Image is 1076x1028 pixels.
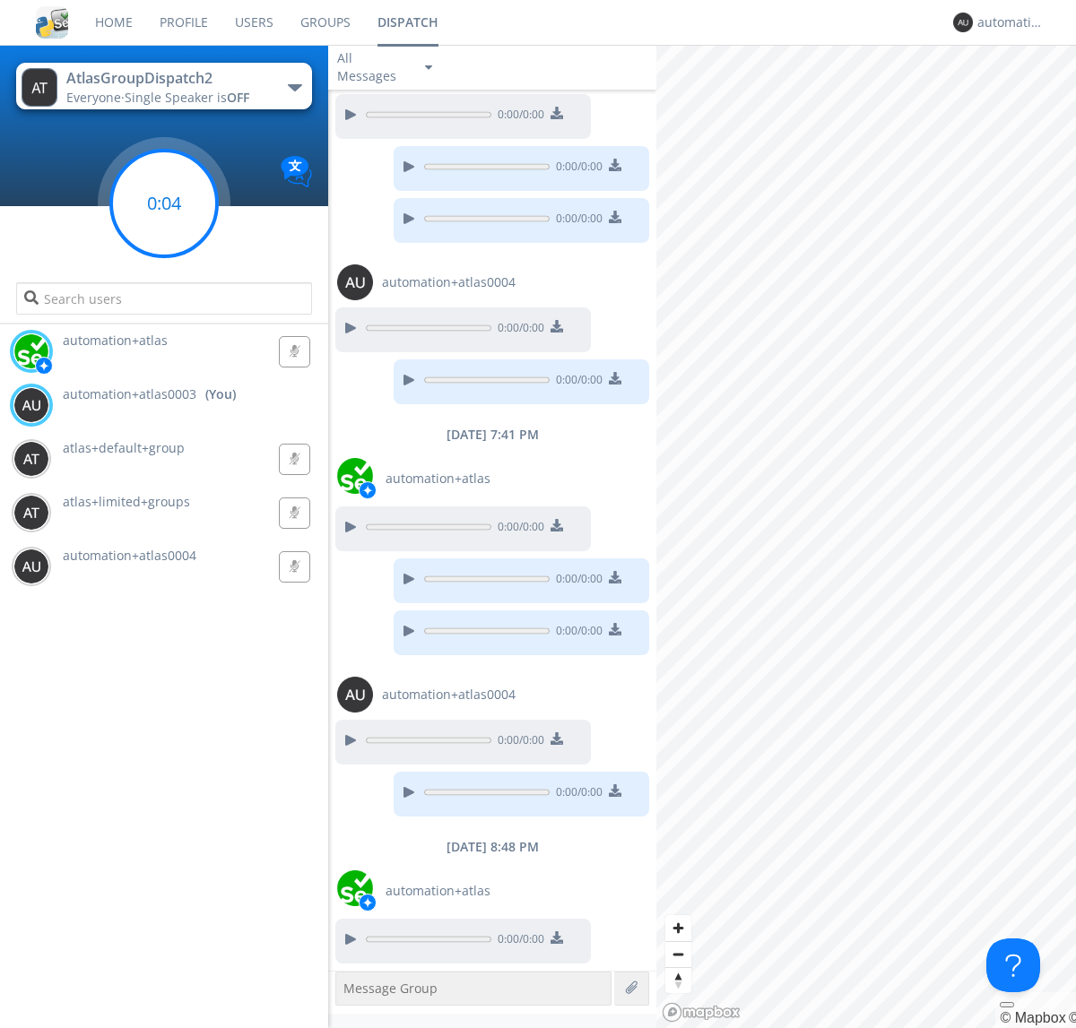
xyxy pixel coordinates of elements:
span: 0:00 / 0:00 [491,320,544,340]
div: Everyone · [66,89,268,107]
span: Reset bearing to north [665,968,691,993]
span: 0:00 / 0:00 [550,571,603,591]
img: 373638.png [337,264,373,300]
span: automation+atlas0004 [382,273,516,291]
img: 373638.png [953,13,973,32]
span: 0:00 / 0:00 [550,784,603,804]
img: download media button [551,732,563,745]
a: Mapbox logo [662,1002,741,1023]
button: Toggle attribution [1000,1002,1014,1007]
span: atlas+limited+groups [63,493,190,510]
img: download media button [609,211,621,223]
img: 373638.png [13,495,49,531]
span: OFF [227,89,249,106]
span: Single Speaker is [125,89,249,106]
img: download media button [609,571,621,583]
div: AtlasGroupDispatch2 [66,68,268,89]
span: 0:00 / 0:00 [550,372,603,392]
span: 0:00 / 0:00 [491,519,544,539]
span: automation+atlas0004 [63,547,196,564]
span: automation+atlas [386,470,490,488]
img: download media button [609,159,621,171]
a: Mapbox [1000,1010,1065,1025]
img: 373638.png [13,549,49,584]
img: Translation enabled [281,156,312,187]
img: caret-down-sm.svg [425,65,432,70]
img: 373638.png [337,677,373,713]
button: Reset bearing to north [665,967,691,993]
button: Zoom out [665,941,691,967]
img: 373638.png [13,387,49,423]
img: download media button [609,623,621,635]
span: 0:00 / 0:00 [491,107,544,126]
div: All Messages [337,49,409,85]
img: download media button [609,372,621,384]
span: atlas+default+group [63,439,185,456]
img: download media button [609,784,621,797]
span: 0:00 / 0:00 [550,211,603,230]
span: automation+atlas [386,882,490,900]
button: Zoom in [665,915,691,941]
img: download media button [551,931,563,944]
img: download media button [551,320,563,333]
div: [DATE] 8:48 PM [328,838,656,856]
span: 0:00 / 0:00 [550,623,603,643]
span: automation+atlas [63,332,168,349]
div: (You) [205,385,236,403]
iframe: Toggle Customer Support [986,938,1040,992]
span: 0:00 / 0:00 [491,732,544,752]
span: automation+atlas0004 [382,686,516,704]
img: 373638.png [22,68,57,107]
img: 373638.png [13,441,49,477]
button: AtlasGroupDispatch2Everyone·Single Speaker isOFF [16,63,311,109]
img: cddb5a64eb264b2086981ab96f4c1ba7 [36,6,68,39]
span: Zoom out [665,942,691,967]
img: d2d01cd9b4174d08988066c6d424eccd [337,870,373,906]
input: Search users [16,282,311,315]
div: [DATE] 7:41 PM [328,426,656,444]
img: d2d01cd9b4174d08988066c6d424eccd [337,458,373,494]
img: d2d01cd9b4174d08988066c6d424eccd [13,333,49,369]
span: 0:00 / 0:00 [491,931,544,951]
img: download media button [551,519,563,531]
span: 0:00 / 0:00 [550,159,603,178]
div: automation+atlas0003 [977,13,1045,31]
img: download media button [551,107,563,119]
span: automation+atlas0003 [63,385,196,403]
